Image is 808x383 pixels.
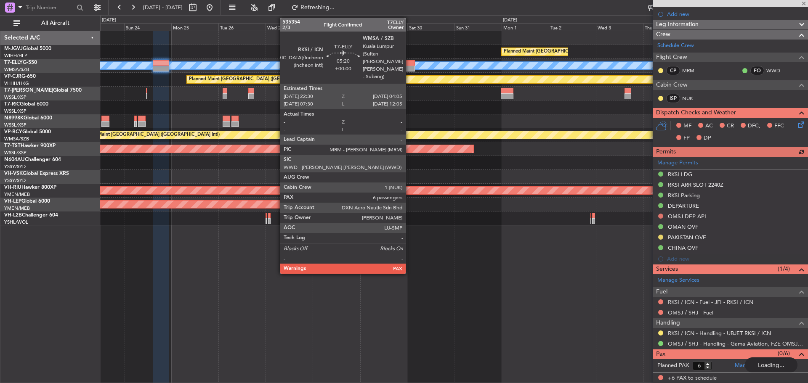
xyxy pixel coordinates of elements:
[735,362,767,370] a: Manage PAX
[4,177,26,184] a: YSSY/SYD
[171,23,218,31] div: Mon 25
[22,20,89,26] span: All Aircraft
[4,116,24,121] span: N8998K
[748,122,760,130] span: DFC,
[656,20,699,29] span: Leg Information
[667,11,804,18] div: Add new
[705,122,713,130] span: AC
[300,5,335,11] span: Refreshing...
[643,23,690,31] div: Thu 4
[4,53,27,59] a: WIHH/HLP
[774,122,784,130] span: FFC
[683,134,690,143] span: FP
[4,66,29,73] a: WMSA/SZB
[4,185,21,190] span: VH-RIU
[287,1,338,14] button: Refreshing...
[4,219,28,225] a: YSHL/WOL
[656,264,678,274] span: Services
[682,95,701,102] a: NUK
[656,53,687,62] span: Flight Crew
[682,67,701,74] a: MRM
[4,88,53,93] span: T7-[PERSON_NAME]
[4,74,21,79] span: VP-CJR
[656,349,665,359] span: Pax
[668,309,713,316] a: OMSJ / SHJ - Fuel
[407,23,454,31] div: Sat 30
[313,23,360,31] div: Thu 28
[4,143,21,148] span: T7-TST
[4,60,37,65] a: T7-ELLYG-550
[656,108,736,118] span: Dispatch Checks and Weather
[4,46,23,51] span: M-JGVJ
[4,143,56,148] a: T7-TSTHawker 900XP
[79,129,220,141] div: Planned Maint [GEOGRAPHIC_DATA] ([GEOGRAPHIC_DATA] Intl)
[596,23,643,31] div: Wed 3
[778,349,790,358] span: (0/6)
[4,164,26,170] a: YSSY/SYD
[666,66,680,75] div: CP
[4,157,25,162] span: N604AU
[4,122,27,128] a: WSSL/XSP
[4,60,23,65] span: T7-ELLY
[683,122,691,130] span: MF
[704,134,711,143] span: DP
[4,129,22,135] span: VP-BCY
[360,23,407,31] div: Fri 29
[9,16,91,30] button: All Aircraft
[666,94,680,103] div: ISP
[4,205,30,211] a: YMEN/MEB
[656,80,688,90] span: Cabin Crew
[4,191,30,198] a: YMEN/MEB
[4,102,20,107] span: T7-RIC
[4,199,50,204] a: VH-LEPGlobal 6000
[189,73,330,86] div: Planned Maint [GEOGRAPHIC_DATA] ([GEOGRAPHIC_DATA] Intl)
[750,66,764,75] div: FO
[4,213,22,218] span: VH-L2B
[4,102,48,107] a: T7-RICGlobal 6000
[143,4,183,11] span: [DATE] - [DATE]
[745,357,797,372] div: Loading...
[4,74,36,79] a: VP-CJRG-650
[668,330,771,337] a: RKSI / ICN - Handling - UBJET RKSI / ICN
[4,199,21,204] span: VH-LEP
[778,264,790,273] span: (1/4)
[503,17,517,24] div: [DATE]
[102,17,116,24] div: [DATE]
[4,136,29,142] a: WMSA/SZB
[4,94,27,100] a: WSSL/XSP
[657,362,689,370] label: Planned PAX
[4,171,23,176] span: VH-VSK
[218,23,266,31] div: Tue 26
[4,157,61,162] a: N604AUChallenger 604
[504,45,603,58] div: Planned Maint [GEOGRAPHIC_DATA] (Seletar)
[668,374,717,383] span: +6 PAX to schedule
[668,340,804,347] a: OMSJ / SHJ - Handling - Gama Aviation, FZE OMSJ / SHJ
[727,122,734,130] span: CR
[26,1,74,14] input: Trip Number
[4,88,82,93] a: T7-[PERSON_NAME]Global 7500
[549,23,596,31] div: Tue 2
[657,276,699,285] a: Manage Services
[656,287,667,297] span: Fuel
[266,23,313,31] div: Wed 27
[4,185,56,190] a: VH-RIUHawker 800XP
[4,171,69,176] a: VH-VSKGlobal Express XRS
[766,67,785,74] a: WWD
[656,30,670,40] span: Crew
[4,150,27,156] a: WSSL/XSP
[656,318,680,328] span: Handling
[454,23,502,31] div: Sun 31
[4,108,27,114] a: WSSL/XSP
[502,23,549,31] div: Mon 1
[4,213,58,218] a: VH-L2BChallenger 604
[657,42,694,50] a: Schedule Crew
[124,23,171,31] div: Sun 24
[4,129,51,135] a: VP-BCYGlobal 5000
[668,298,753,306] a: RKSI / ICN - Fuel - JFI - RKSI / ICN
[4,46,51,51] a: M-JGVJGlobal 5000
[77,23,124,31] div: Sat 23
[4,80,29,87] a: VHHH/HKG
[4,116,52,121] a: N8998KGlobal 6000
